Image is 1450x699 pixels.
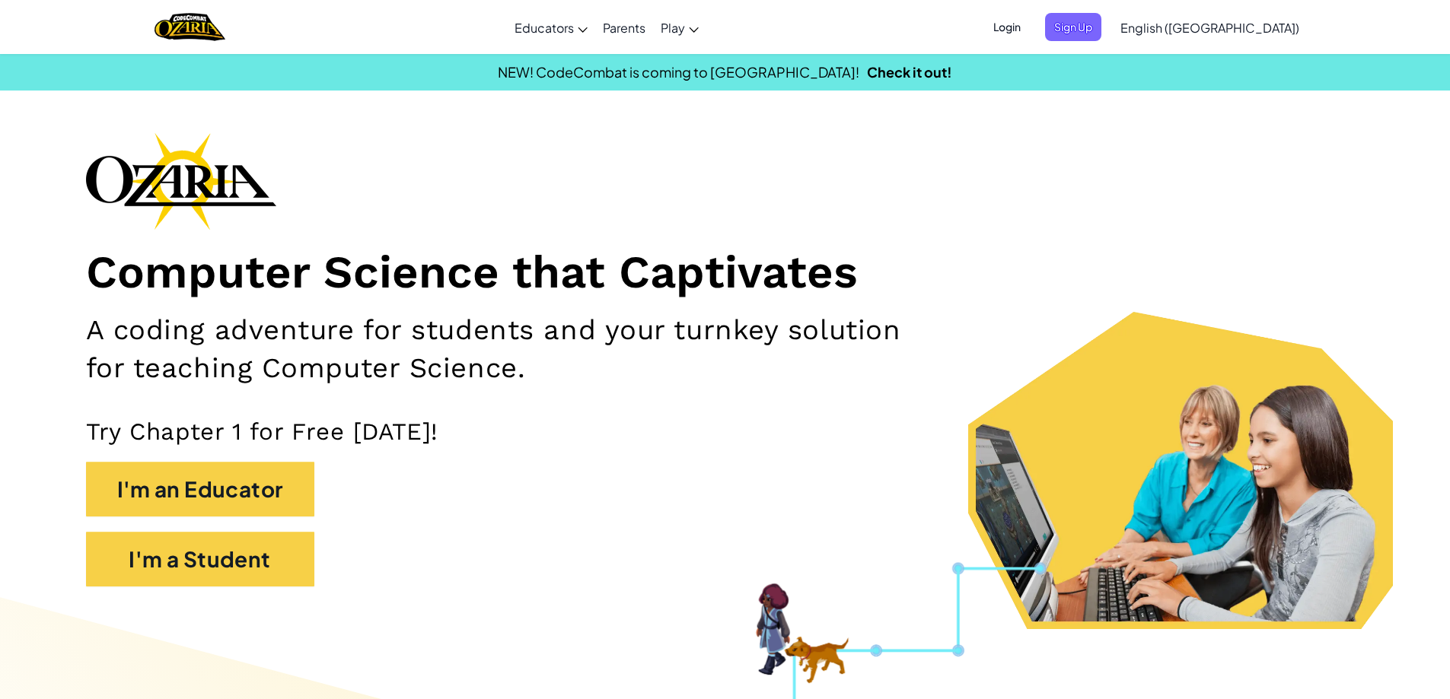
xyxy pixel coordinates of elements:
[661,20,685,36] span: Play
[86,311,943,386] h2: A coding adventure for students and your turnkey solution for teaching Computer Science.
[155,11,225,43] a: Ozaria by CodeCombat logo
[86,245,1365,300] h1: Computer Science that Captivates
[984,13,1030,41] button: Login
[1045,13,1101,41] button: Sign Up
[86,132,276,230] img: Ozaria branding logo
[1120,20,1299,36] span: English ([GEOGRAPHIC_DATA])
[86,462,314,516] button: I'm an Educator
[515,20,574,36] span: Educators
[653,7,706,48] a: Play
[498,63,859,81] span: NEW! CodeCombat is coming to [GEOGRAPHIC_DATA]!
[155,11,225,43] img: Home
[1113,7,1307,48] a: English ([GEOGRAPHIC_DATA])
[867,63,952,81] a: Check it out!
[507,7,595,48] a: Educators
[86,532,314,586] button: I'm a Student
[595,7,653,48] a: Parents
[86,417,1365,446] p: Try Chapter 1 for Free [DATE]!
